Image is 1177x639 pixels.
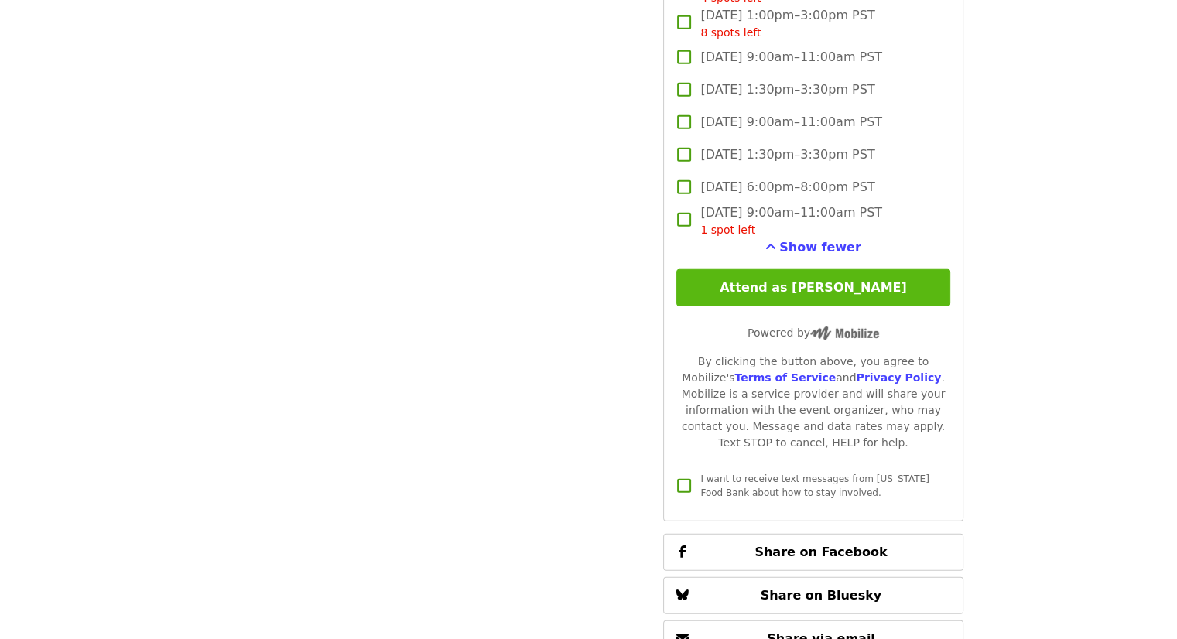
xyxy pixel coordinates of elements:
[734,371,836,384] a: Terms of Service
[700,6,874,41] span: [DATE] 1:00pm–3:00pm PST
[700,224,755,236] span: 1 spot left
[856,371,941,384] a: Privacy Policy
[663,577,963,614] button: Share on Bluesky
[663,534,963,571] button: Share on Facebook
[754,545,887,559] span: Share on Facebook
[761,588,882,603] span: Share on Bluesky
[779,240,861,255] span: Show fewer
[810,326,879,340] img: Powered by Mobilize
[676,354,949,451] div: By clicking the button above, you agree to Mobilize's and . Mobilize is a service provider and wi...
[700,113,882,132] span: [DATE] 9:00am–11:00am PST
[765,238,861,257] button: See more timeslots
[700,473,929,498] span: I want to receive text messages from [US_STATE] Food Bank about how to stay involved.
[748,326,879,339] span: Powered by
[700,145,874,164] span: [DATE] 1:30pm–3:30pm PST
[700,26,761,39] span: 8 spots left
[700,203,882,238] span: [DATE] 9:00am–11:00am PST
[700,178,874,196] span: [DATE] 6:00pm–8:00pm PST
[700,48,882,67] span: [DATE] 9:00am–11:00am PST
[700,80,874,99] span: [DATE] 1:30pm–3:30pm PST
[676,269,949,306] button: Attend as [PERSON_NAME]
